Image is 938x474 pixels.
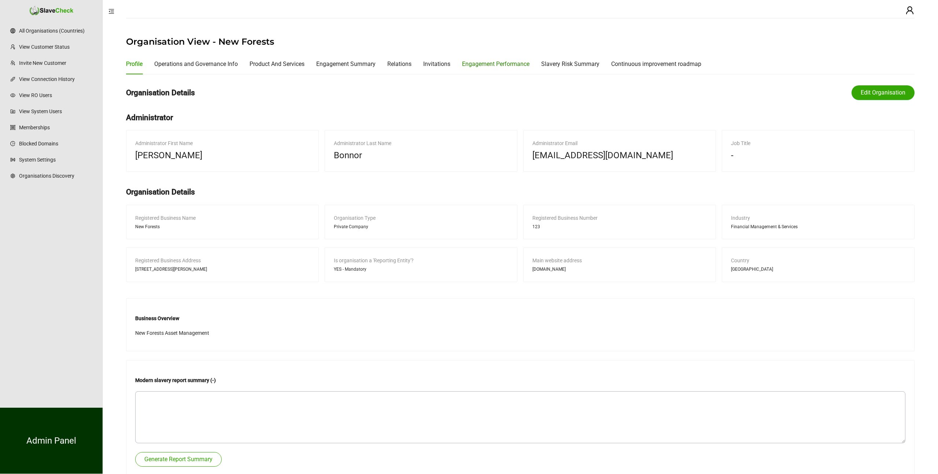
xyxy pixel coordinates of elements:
div: Product And Services [250,59,304,68]
span: [PERSON_NAME] [135,149,202,163]
div: Organisation Type [334,214,508,222]
button: Edit Organisation [852,85,915,100]
span: - [731,149,734,163]
span: user [905,6,914,15]
h1: Organisation View - New Forests [126,36,915,48]
span: [STREET_ADDRESS][PERSON_NAME] [135,266,207,273]
span: [EMAIL_ADDRESS][DOMAIN_NAME] [532,149,673,163]
span: Generate Report Summary [144,455,213,464]
div: Main website address [532,256,707,264]
a: View RO Users [19,88,95,103]
a: View Connection History [19,72,95,86]
a: View System Users [19,104,95,119]
a: Blocked Domains [19,136,95,151]
div: Administrator Email [532,139,707,147]
div: Continuous improvement roadmap [611,59,701,68]
div: Industry [731,214,905,222]
span: menu-fold [108,8,114,14]
span: YES - Mandatory [334,266,366,273]
div: Operations and Governance Info [154,59,238,68]
span: Bonnor [334,149,362,163]
h4: Modern slavery report summary ( - ) [135,376,905,384]
a: System Settings [19,152,95,167]
div: Profile [126,59,143,68]
span: 123 [532,223,540,230]
div: Engagement Performance [462,59,529,68]
div: Administrator First Name [135,139,310,147]
span: [DOMAIN_NAME] [532,266,566,273]
div: Registered Business Number [532,214,707,222]
a: Invite New Customer [19,56,95,70]
div: Registered Business Name [135,214,310,222]
div: Slavery Risk Summary [541,59,599,68]
span: [GEOGRAPHIC_DATA] [731,266,773,273]
span: Edit Organisation [861,88,905,97]
h4: Business Overview [135,314,905,322]
div: Relations [387,59,411,68]
div: Is organisation a 'Reporting Entity'? [334,256,508,264]
span: Private Company [334,223,368,230]
a: All Organisations (Countries) [19,23,95,38]
p: New Forests Asset Management [135,329,905,337]
button: Generate Report Summary [135,452,222,467]
a: Memberships [19,120,95,135]
h2: Organisation Details [126,87,195,99]
div: Job Title [731,139,905,147]
div: Country [731,256,905,264]
div: Administrator Last Name [334,139,508,147]
a: Organisations Discovery [19,169,95,183]
span: Financial Management & Services [731,223,798,230]
span: New Forests [135,223,160,230]
h2: Organisation Details [126,186,915,198]
div: Engagement Summary [316,59,376,68]
div: Registered Business Address [135,256,310,264]
h2: Administrator [126,112,915,124]
a: View Customer Status [19,40,95,54]
div: Invitations [423,59,450,68]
